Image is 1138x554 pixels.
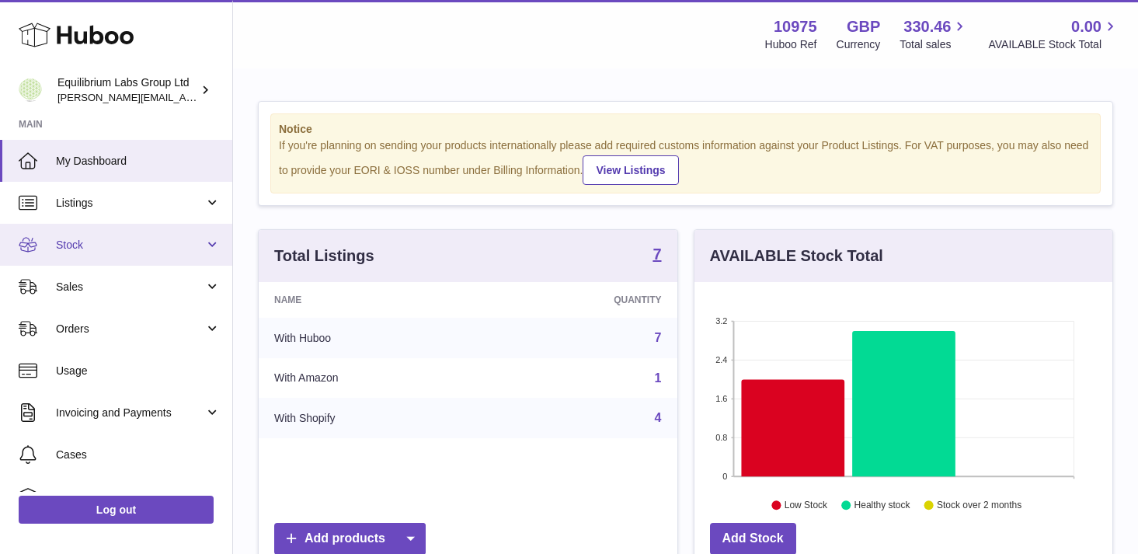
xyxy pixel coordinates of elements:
[56,238,204,253] span: Stock
[655,371,662,385] a: 1
[279,138,1092,185] div: If you're planning on sending your products internationally please add required customs informati...
[57,91,311,103] span: [PERSON_NAME][EMAIL_ADDRESS][DOMAIN_NAME]
[774,16,817,37] strong: 10975
[722,472,727,481] text: 0
[937,500,1021,510] text: Stock over 2 months
[56,322,204,336] span: Orders
[259,358,488,399] td: With Amazon
[57,75,197,105] div: Equilibrium Labs Group Ltd
[56,154,221,169] span: My Dashboard
[715,355,727,364] text: 2.4
[988,37,1119,52] span: AVAILABLE Stock Total
[583,155,678,185] a: View Listings
[653,246,661,262] strong: 7
[259,398,488,438] td: With Shopify
[56,448,221,462] span: Cases
[655,411,662,424] a: 4
[655,331,662,344] a: 7
[259,318,488,358] td: With Huboo
[56,196,204,211] span: Listings
[710,246,883,267] h3: AVAILABLE Stock Total
[19,496,214,524] a: Log out
[274,246,374,267] h3: Total Listings
[903,16,951,37] span: 330.46
[715,316,727,326] text: 3.2
[56,490,221,504] span: Channels
[259,282,488,318] th: Name
[837,37,881,52] div: Currency
[19,78,42,102] img: h.woodrow@theliverclinic.com
[279,122,1092,137] strong: Notice
[765,37,817,52] div: Huboo Ref
[784,500,827,510] text: Low Stock
[488,282,677,318] th: Quantity
[653,246,661,265] a: 7
[56,406,204,420] span: Invoicing and Payments
[56,280,204,294] span: Sales
[900,37,969,52] span: Total sales
[715,433,727,442] text: 0.8
[988,16,1119,52] a: 0.00 AVAILABLE Stock Total
[847,16,880,37] strong: GBP
[854,500,910,510] text: Healthy stock
[900,16,969,52] a: 330.46 Total sales
[1071,16,1101,37] span: 0.00
[56,364,221,378] span: Usage
[715,394,727,403] text: 1.6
